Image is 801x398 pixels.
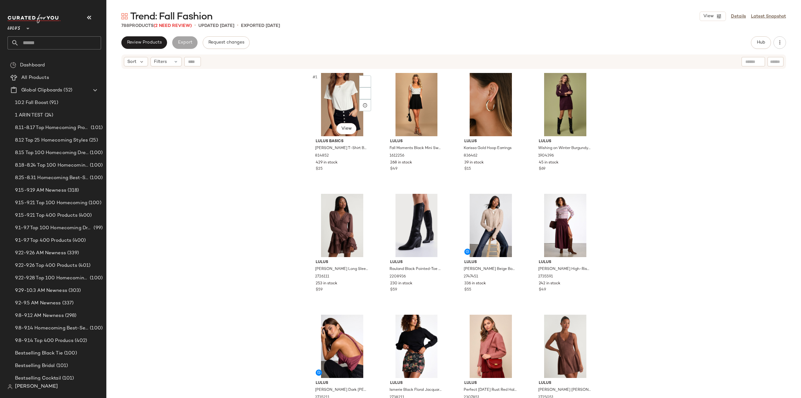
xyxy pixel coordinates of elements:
span: [PERSON_NAME] Long Sleeve Tiered Mini Dress [315,266,368,272]
span: Lulus [8,21,20,33]
span: 1904396 [538,153,554,159]
span: Lulus [390,139,443,144]
span: 45 in stock [539,160,559,166]
span: 9.2-9.5 AM Newness [15,300,61,307]
span: Wishing on Winter Burgundy Cable Knit Mini Sweater Dress [538,146,591,151]
img: 7864441_1612256.jpg [385,73,448,136]
span: 9.8-9.14 Top 400 Producs [15,337,74,344]
img: svg%3e [8,384,13,389]
span: Lulus [464,380,517,386]
span: Karissa Gold Hoop Earrings [464,146,512,151]
span: Filters [154,59,167,65]
a: Details [731,13,746,20]
span: 10.2 Fall Boost [15,99,48,106]
span: 836462 [464,153,477,159]
button: View [336,123,356,134]
span: [PERSON_NAME] Beige Boucle Button-Front Cropped Cardigan Sweater [464,266,517,272]
span: Global Clipboards [21,87,62,94]
span: 8.25-8.31 Homecoming Best-Sellers [15,174,89,182]
span: (24) [43,112,54,119]
span: 9.1-9.7 Top 100 Homecoming Dresses [15,225,92,232]
span: 242 in stock [539,281,560,287]
span: (99) [92,225,103,232]
img: svg%3e [121,13,128,19]
span: (339) [66,250,79,257]
span: $25 [316,166,323,172]
img: 13176086_1904396.jpg [534,73,597,136]
span: Ismerie Black Floral Jacquard Mid-Rise Skort [390,387,442,393]
span: Hub [757,40,765,45]
span: $69 [539,166,545,172]
span: Lulus Basics [316,139,369,144]
img: 2735211_01_hero_2025-09-24.jpg [311,315,374,378]
span: 9.15-9.21 Top 400 Products [15,212,78,219]
img: 2735591_02_fullbody_2025-09-16.jpg [534,194,597,257]
span: Dashboard [20,62,45,69]
img: cfy_white_logo.C9jOOHJF.svg [8,14,61,23]
span: Bestselling Bridal [15,362,55,370]
span: [PERSON_NAME] [15,383,58,390]
span: Fall Moments Black Mini Sweater Skirt [390,146,442,151]
span: (25) [88,137,98,144]
span: (91) [48,99,58,106]
button: Request changes [203,36,250,49]
span: $59 [316,287,323,293]
span: (400) [78,212,92,219]
span: Lulus [316,380,369,386]
img: svg%3e [10,62,16,68]
span: 9.22-9.26 Top 400 Products [15,262,77,269]
img: 2747451_01_hero_2025-09-29.jpg [459,194,522,257]
span: Lulus [464,139,517,144]
span: [PERSON_NAME] Dark [PERSON_NAME] Cowl Neck Braided Backless Tank Top [315,387,368,393]
span: View [703,14,714,19]
span: View [341,126,351,131]
span: 2208936 [390,274,406,280]
span: (101) [89,124,103,132]
span: 9.1-9.7 Top 400 Products [15,237,71,244]
span: 253 in stock [316,281,337,287]
span: 9.15-9.19 AM Newness [15,187,66,194]
span: $15 [464,166,471,172]
span: (298) [64,312,77,319]
span: 2726111 [315,274,329,280]
span: (400) [71,237,86,244]
span: $59 [390,287,397,293]
button: View [700,12,726,21]
span: 8.12 Top 25 Homecoming Styles [15,137,88,144]
span: (402) [74,337,87,344]
span: Rauland Black Pointed-Toe Knee-High Western Boots [390,266,442,272]
span: 9.8-9.14 Homecoming Best-Sellers [15,325,89,332]
p: Exported [DATE] [241,23,280,29]
span: 9.29-10.3 AM Newness [15,287,67,294]
button: Review Products [121,36,167,49]
span: 336 in stock [464,281,486,287]
span: 268 in stock [390,160,412,166]
span: 230 in stock [390,281,412,287]
span: Lulus [539,260,592,265]
span: (401) [77,262,91,269]
span: (100) [89,162,103,169]
span: (101) [61,375,74,382]
span: Request changes [208,40,244,45]
img: 4250690_836462.jpg [459,73,522,136]
span: (100) [89,174,103,182]
img: 2726111_01_hero_2025-09-11.jpg [311,194,374,257]
p: updated [DATE] [198,23,234,29]
span: Review Products [127,40,162,45]
span: 8.11-8.17 Top Homecoming Product [15,124,89,132]
button: Hub [751,36,771,49]
span: Bestselling Black Tie [15,350,63,357]
span: [PERSON_NAME] High-Rise Pleated Maxi Skirt [538,266,591,272]
span: Lulus [390,260,443,265]
span: All Products [21,74,49,81]
span: 8.18-8.24 Top 100 Homecoming Dresses [15,162,89,169]
span: • [237,22,238,29]
span: (100) [89,149,103,157]
span: (337) [61,300,74,307]
span: $49 [539,287,546,293]
span: [PERSON_NAME] [PERSON_NAME] Suede Skater Mini Dress [538,387,591,393]
div: Products [121,23,192,29]
span: Lulus [316,260,369,265]
img: 10853901_2208936.jpg [385,194,448,257]
span: Lulus [539,139,592,144]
